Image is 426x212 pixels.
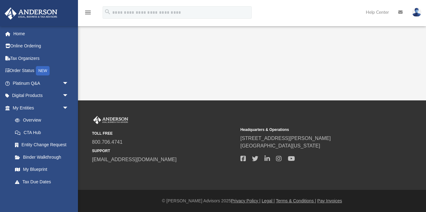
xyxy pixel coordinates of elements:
a: Platinum Q&Aarrow_drop_down [4,77,78,89]
i: search [104,8,111,15]
a: Terms & Conditions | [276,198,316,203]
a: Legal | [262,198,275,203]
img: Anderson Advisors Platinum Portal [3,7,59,20]
a: Overview [9,114,78,127]
a: My Anderson Teamarrow_drop_down [4,188,75,200]
small: SUPPORT [92,148,236,154]
div: © [PERSON_NAME] Advisors 2025 [78,198,426,204]
a: Entity Change Request [9,139,78,151]
a: Privacy Policy | [231,198,261,203]
a: Binder Walkthrough [9,151,78,163]
a: 800.706.4741 [92,139,123,145]
a: My Entitiesarrow_drop_down [4,102,78,114]
a: My Blueprint [9,163,75,176]
a: Digital Productsarrow_drop_down [4,89,78,102]
img: User Pic [412,8,421,17]
small: TOLL FREE [92,131,236,136]
a: Tax Organizers [4,52,78,65]
a: Pay Invoices [317,198,342,203]
img: Anderson Advisors Platinum Portal [92,116,129,124]
a: [EMAIL_ADDRESS][DOMAIN_NAME] [92,157,177,162]
a: Order StatusNEW [4,65,78,77]
a: Online Ordering [4,40,78,52]
a: [STREET_ADDRESS][PERSON_NAME] [240,136,331,141]
a: Tax Due Dates [9,176,78,188]
a: Home [4,27,78,40]
i: menu [84,9,92,16]
a: CTA Hub [9,126,78,139]
span: arrow_drop_down [62,77,75,90]
span: arrow_drop_down [62,102,75,114]
a: menu [84,12,92,16]
span: arrow_drop_down [62,188,75,201]
small: Headquarters & Operations [240,127,385,132]
span: arrow_drop_down [62,89,75,102]
a: [GEOGRAPHIC_DATA][US_STATE] [240,143,320,148]
div: NEW [36,66,50,75]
